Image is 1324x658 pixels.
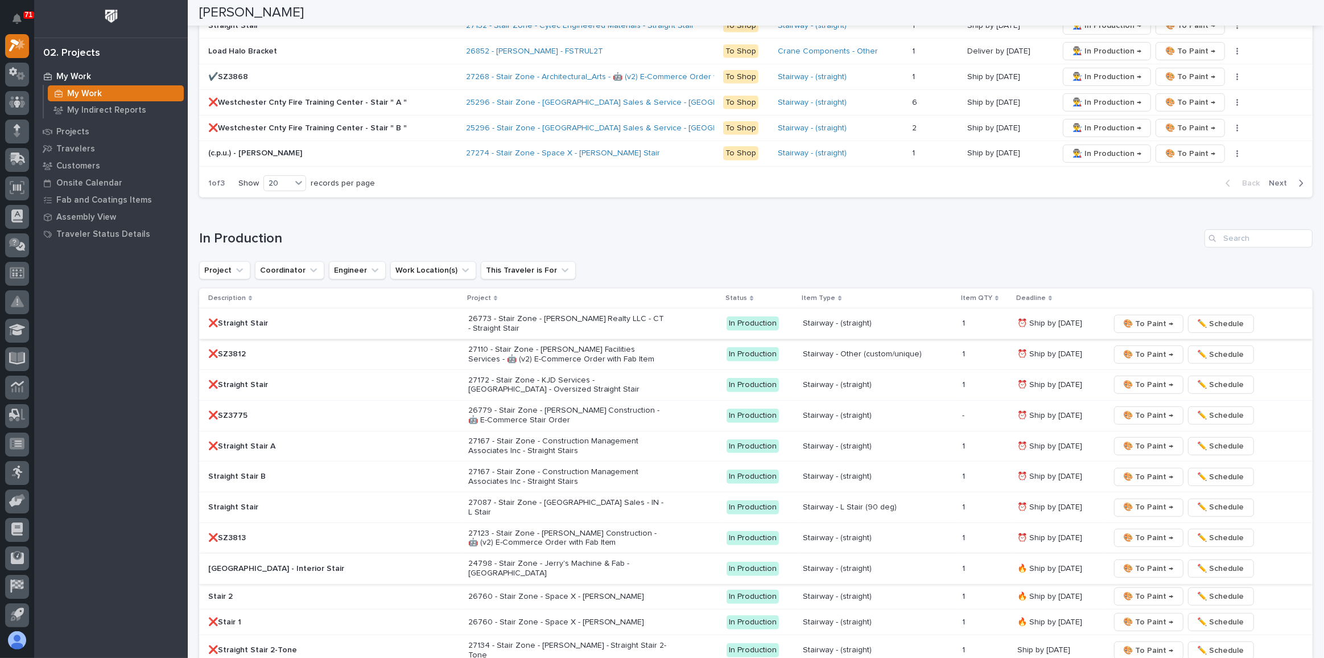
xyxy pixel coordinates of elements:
tr: Load Halo BracketLoad Halo Bracket 26852 - [PERSON_NAME] - FSTRUL2T To ShopCrane Components - Oth... [199,38,1313,64]
button: 👨‍🏭 In Production → [1063,93,1151,112]
button: ✏️ Schedule [1188,346,1254,364]
p: Traveler Status Details [56,229,150,240]
span: 🎨 To Paint → [1165,44,1215,58]
button: ✏️ Schedule [1188,315,1254,333]
p: Show [238,179,259,188]
p: 1 [962,439,967,451]
p: 27123 - Stair Zone - [PERSON_NAME] Construction - 🤖 (v2) E-Commerce Order with Fab Item [468,529,667,548]
p: 27167 - Stair Zone - Construction Management Associates Inc - Straight Stairs [468,437,667,456]
button: ✏️ Schedule [1188,529,1254,547]
span: 🎨 To Paint → [1124,615,1174,629]
button: ✏️ Schedule [1188,587,1254,606]
tr: ❌Straight Stair A27167 - Stair Zone - Construction Management Associates Inc - Straight StairsIn ... [199,431,1313,462]
p: ⏰ Ship by [DATE] [1017,470,1084,482]
a: Customers [34,157,188,174]
p: 1 [913,146,918,158]
p: Status [725,292,747,305]
p: 1 [962,470,967,482]
button: Next [1264,178,1313,188]
p: Stairway - (straight) [803,319,953,328]
a: My Indirect Reports [44,102,188,118]
button: 🎨 To Paint → [1156,68,1225,86]
img: Workspace Logo [101,6,122,27]
span: 👨‍🏭 In Production → [1073,147,1141,161]
div: In Production [727,643,779,657]
p: Load Halo Bracket [208,44,279,56]
a: Stairway - (straight) [778,98,847,108]
p: Stairway - (straight) [803,564,953,574]
p: ⏰ Ship by [DATE] [1017,316,1084,328]
input: Search [1205,229,1313,248]
span: ✏️ Schedule [1198,590,1244,603]
p: ❌Stair 1 [208,618,407,627]
p: 24798 - Stair Zone - Jerry's Machine & Fab - [GEOGRAPHIC_DATA] [468,559,667,578]
p: Straight Stair B [208,472,407,482]
p: ❌Straight Stair 2-Tone [208,645,407,655]
a: Stairway - (straight) [778,124,847,133]
p: Ship by [DATE] [967,121,1022,133]
span: ✏️ Schedule [1198,615,1244,629]
p: ⏰ Ship by [DATE] [1017,378,1084,390]
p: 1 [913,70,918,82]
a: My Work [34,68,188,85]
a: Assembly View [34,208,188,225]
button: Work Location(s) [390,261,476,279]
span: 🎨 To Paint → [1124,378,1174,392]
p: Stairway - (straight) [803,472,953,482]
p: Item Type [802,292,835,305]
span: 🎨 To Paint → [1124,590,1174,603]
div: To Shop [723,121,758,135]
p: Deliver by [DATE] [967,44,1033,56]
a: 26852 - [PERSON_NAME] - FSTRUL2T [466,47,603,56]
p: 6 [913,96,920,108]
p: Project [467,292,491,305]
tr: ❌SZ381227110 - Stair Zone - [PERSON_NAME] Facilities Services - 🤖 (v2) E-Commerce Order with Fab ... [199,339,1313,370]
button: 👨‍🏭 In Production → [1063,42,1151,60]
p: 27110 - Stair Zone - [PERSON_NAME] Facilities Services - 🤖 (v2) E-Commerce Order with Fab Item [468,345,667,364]
a: Traveler Status Details [34,225,188,242]
a: Stairway - (straight) [778,21,847,31]
div: In Production [727,347,779,361]
p: Stairway - (straight) [803,618,953,627]
button: ✏️ Schedule [1188,437,1254,455]
span: 🎨 To Paint → [1124,531,1174,545]
p: 1 [962,643,967,655]
a: Stairway - (straight) [778,149,847,158]
a: My Work [44,85,188,101]
tr: ❌SZ381327123 - Stair Zone - [PERSON_NAME] Construction - 🤖 (v2) E-Commerce Order with Fab ItemIn ... [199,523,1313,553]
p: Stairway - (straight) [803,645,953,655]
tr: (c.p.u.) - [PERSON_NAME](c.p.u.) - [PERSON_NAME] 27274 - Stair Zone - Space X - [PERSON_NAME] Sta... [199,141,1313,166]
button: 🎨 To Paint → [1114,376,1183,394]
button: 🎨 To Paint → [1114,346,1183,364]
p: ⏰ Ship by [DATE] [1017,531,1084,543]
p: 26760 - Stair Zone - Space X - [PERSON_NAME] [468,618,667,627]
button: 🎨 To Paint → [1114,529,1183,547]
div: Notifications71 [14,14,29,32]
button: 🎨 To Paint → [1156,145,1225,163]
p: Customers [56,161,100,171]
div: To Shop [723,146,758,161]
button: 🎨 To Paint → [1114,499,1183,517]
button: 👨‍🏭 In Production → [1063,119,1151,137]
p: Deadline [1016,292,1046,305]
span: 🎨 To Paint → [1124,562,1174,575]
p: ❌Straight Stair A [208,442,407,451]
div: In Production [727,562,779,576]
span: 🎨 To Paint → [1165,70,1215,84]
tr: Stair 226760 - Stair Zone - Space X - [PERSON_NAME]In ProductionStairway - (straight)11 🔥 Ship by... [199,584,1313,610]
tr: ❌Stair 126760 - Stair Zone - Space X - [PERSON_NAME]In ProductionStairway - (straight)11 🔥 Ship b... [199,610,1313,635]
p: My Work [67,89,102,99]
div: In Production [727,378,779,392]
button: 🎨 To Paint → [1114,315,1183,333]
button: 🎨 To Paint → [1114,613,1183,631]
p: 1 [962,347,967,359]
p: 🔥 Ship by [DATE] [1017,590,1084,602]
button: ✏️ Schedule [1188,468,1254,486]
p: Travelers [56,144,95,154]
p: Ship by [DATE] [967,70,1022,82]
span: 👨‍🏭 In Production → [1073,96,1141,109]
tr: ❌SZ377526779 - Stair Zone - [PERSON_NAME] Construction - 🤖 E-Commerce Stair OrderIn ProductionSta... [199,400,1313,431]
p: 🔥 Ship by [DATE] [1017,615,1084,627]
p: ❌Straight Stair [208,380,407,390]
tr: Straight StairStraight Stair 27132 - Stair Zone - Cytec Engineered Materials - Straight Stair To ... [199,13,1313,38]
